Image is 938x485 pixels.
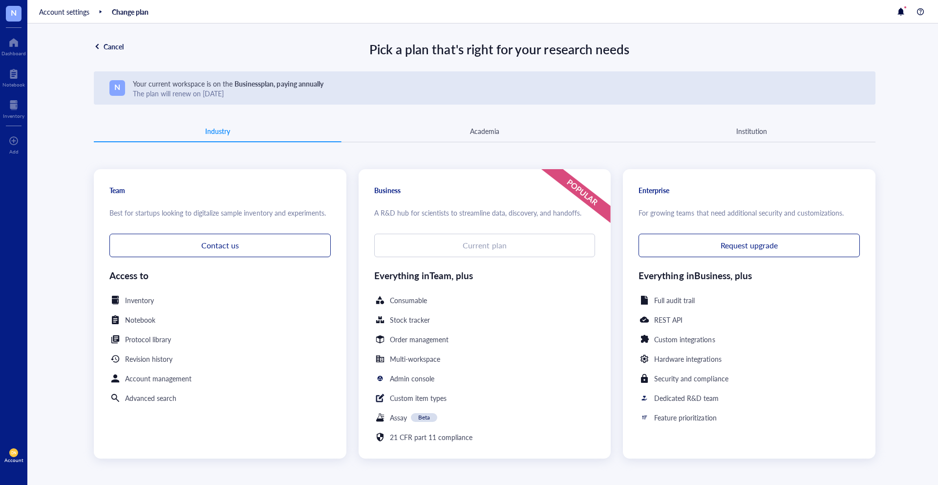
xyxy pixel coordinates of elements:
div: Enterprise [639,185,860,196]
div: Cancel [104,42,124,51]
div: Notebook [125,314,155,325]
span: N [114,81,120,93]
span: Contact us [201,241,239,250]
div: Stock tracker [390,314,430,325]
button: Contact us [109,234,331,257]
div: Team [109,185,331,196]
b: Business [694,269,730,282]
a: Account settings [39,7,89,16]
a: Cancel [94,42,123,51]
div: Best for startups looking to digitalize sample inventory and experiments. [109,207,331,218]
div: Consumable [390,295,427,306]
div: Inventory [125,295,154,306]
div: Everything in , plus [374,269,596,283]
div: Assay [390,412,407,423]
div: Add [9,149,19,154]
div: Revision history [125,353,172,364]
div: Admin console [390,373,434,384]
div: Feature prioritization [654,412,716,423]
a: Dashboard [1,35,26,56]
div: Account management [125,373,192,384]
b: Team [429,269,451,282]
b: Business plan, paying annually [234,79,323,88]
img: Popular banner [541,169,611,223]
div: Academia [470,126,499,136]
div: Industry [205,126,230,136]
div: Advanced search [125,393,176,403]
div: Multi-workspace [390,353,440,364]
div: Custom integrations [654,334,715,345]
div: The plan will renew on [DATE] [133,89,323,98]
div: Your current workspace is on the [133,78,323,89]
div: Change plan [112,7,149,16]
div: Hardware integrations [654,353,721,364]
span: DN [11,451,17,455]
div: Institution [736,126,767,136]
div: Notebook [2,82,25,88]
div: 21 CFR part 11 compliance [390,432,472,442]
div: Everything in , plus [639,269,860,283]
div: Dashboard [1,50,26,56]
a: Notebook [2,66,25,88]
div: For growing teams that need additional security and customizations. [639,207,860,218]
div: REST API [654,314,682,325]
div: Dedicated R&D team [654,393,719,403]
div: A R&D hub for scientists to streamline data, discovery, and handoffs. [374,207,596,218]
div: Protocol library [125,334,171,345]
div: Beta [418,414,430,421]
div: Pick a plan that's right for your research needs [123,39,875,60]
button: Request upgrade [639,234,860,257]
div: Inventory [3,113,24,119]
div: Access to [109,269,331,283]
span: N [11,6,17,19]
span: Request upgrade [721,241,778,250]
div: Business [374,185,596,196]
div: Account [4,457,23,463]
div: Full audit trail [654,295,695,306]
div: Security and compliance [654,373,728,384]
div: Order management [390,334,448,345]
a: Inventory [3,97,24,119]
div: Custom item types [390,393,447,403]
